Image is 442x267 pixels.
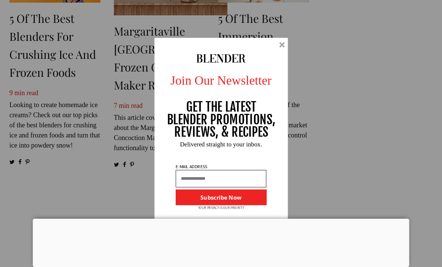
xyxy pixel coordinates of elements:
p: GET THE LATEST BLENDER PROMOTIONS, REVIEWS, & RECIPES [167,101,276,139]
button: Subscribe Now [176,189,266,205]
p: Delivered straight to your inbox. [148,141,294,147]
iframe: Advertisement [33,219,409,265]
p: E-MAIL ADDRESS [175,164,208,169]
p: YOUR PRIVACY IS OUR PRIORITY [198,205,244,210]
p: Join Our Newsletter [148,71,294,89]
